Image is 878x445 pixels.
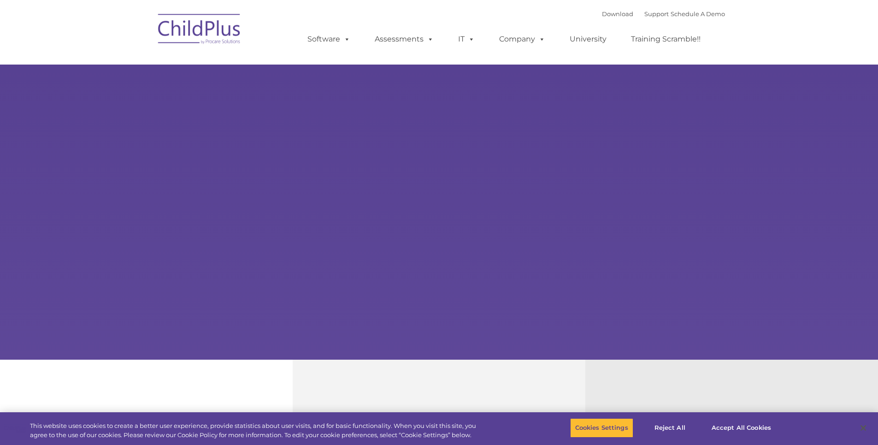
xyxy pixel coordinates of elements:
button: Accept All Cookies [707,418,776,438]
a: IT [449,30,484,48]
a: Training Scramble!! [622,30,710,48]
a: Software [298,30,359,48]
a: University [560,30,616,48]
button: Cookies Settings [570,418,633,438]
div: This website uses cookies to create a better user experience, provide statistics about user visit... [30,421,483,439]
a: Company [490,30,554,48]
a: Support [644,10,669,18]
a: Schedule A Demo [671,10,725,18]
font: | [602,10,725,18]
button: Close [853,418,873,438]
a: Download [602,10,633,18]
a: Assessments [365,30,443,48]
img: ChildPlus by Procare Solutions [153,7,246,53]
button: Reject All [641,418,699,438]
